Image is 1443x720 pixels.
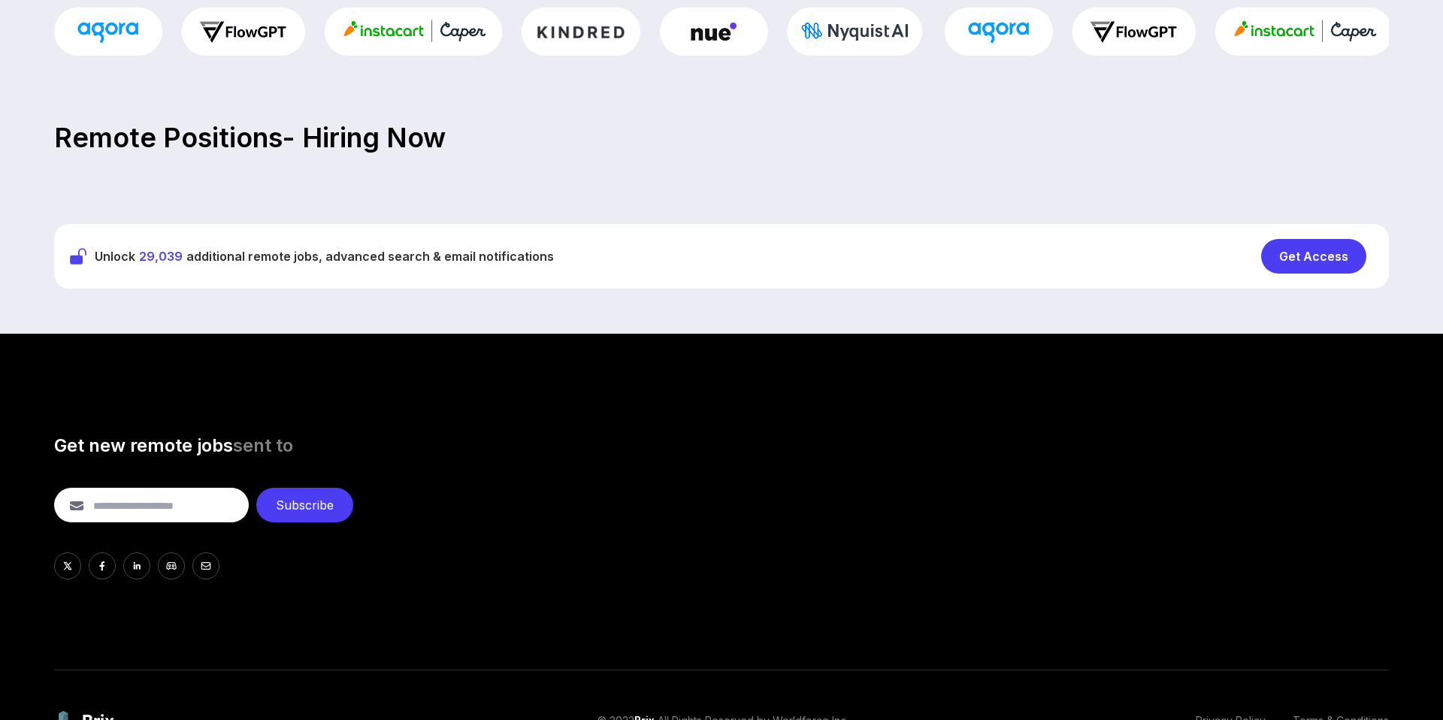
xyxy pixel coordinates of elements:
[1261,239,1366,274] div: Get Access
[1261,239,1374,274] a: Get Access
[54,434,1389,458] h3: Get new remote jobs
[139,249,183,264] span: 29,039
[95,247,554,265] span: Unlock additional remote jobs, advanced search & email notifications
[233,434,293,456] span: sent to
[256,488,353,522] div: Subscribe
